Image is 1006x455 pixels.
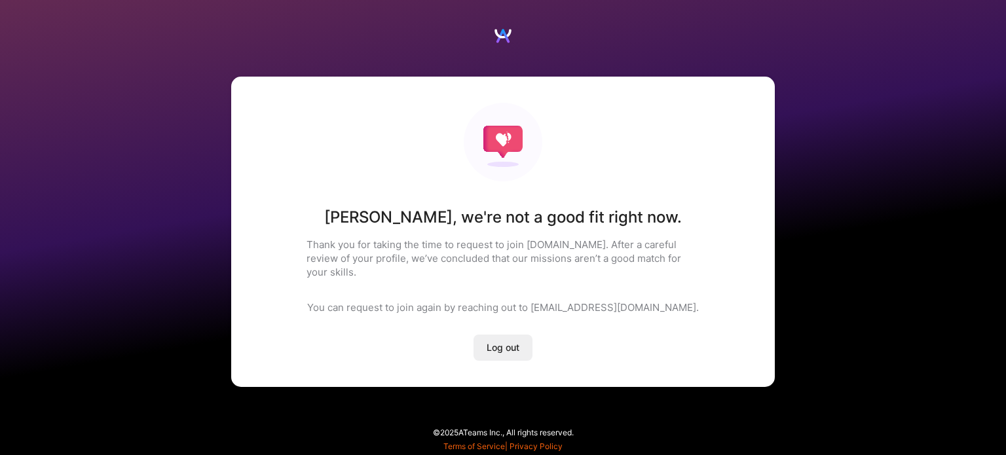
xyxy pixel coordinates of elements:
img: Logo [493,26,513,46]
a: Terms of Service [443,441,505,451]
a: Privacy Policy [510,441,563,451]
h1: [PERSON_NAME] , we're not a good fit right now. [324,208,682,227]
span: | [443,441,563,451]
img: Not fit [464,103,542,181]
p: You can request to join again by reaching out to [EMAIL_ADDRESS][DOMAIN_NAME]. [307,300,699,314]
span: Log out [487,341,519,354]
p: Thank you for taking the time to request to join [DOMAIN_NAME]. After a careful review of your pr... [307,238,699,279]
